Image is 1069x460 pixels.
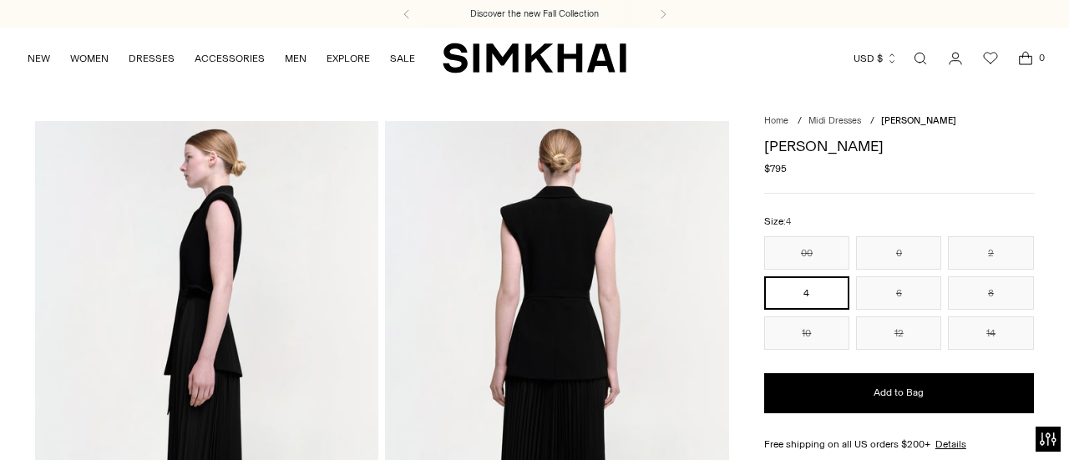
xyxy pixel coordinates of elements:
span: 4 [786,216,791,227]
button: 4 [764,276,849,310]
span: $795 [764,161,787,176]
a: Go to the account page [939,42,972,75]
div: / [798,114,802,129]
iframe: Sign Up via Text for Offers [13,397,168,447]
div: / [870,114,874,129]
a: EXPLORE [327,40,370,77]
a: SALE [390,40,415,77]
button: 0 [856,236,941,270]
button: 6 [856,276,941,310]
button: 14 [948,316,1033,350]
span: 0 [1034,50,1049,65]
a: Home [764,115,788,126]
a: Details [935,437,966,452]
h1: [PERSON_NAME] [764,139,1034,154]
button: 10 [764,316,849,350]
label: Size: [764,214,791,230]
a: MEN [285,40,307,77]
button: 8 [948,276,1033,310]
button: USD $ [854,40,898,77]
a: DRESSES [129,40,175,77]
span: [PERSON_NAME] [881,115,956,126]
a: NEW [28,40,50,77]
a: Discover the new Fall Collection [470,8,599,21]
a: WOMEN [70,40,109,77]
button: Add to Bag [764,373,1034,413]
nav: breadcrumbs [764,114,1034,129]
div: Free shipping on all US orders $200+ [764,437,1034,452]
span: Add to Bag [874,386,924,400]
button: 12 [856,316,941,350]
a: SIMKHAI [443,42,626,74]
button: 2 [948,236,1033,270]
a: Midi Dresses [808,115,861,126]
a: ACCESSORIES [195,40,265,77]
a: Wishlist [974,42,1007,75]
a: Open search modal [904,42,937,75]
a: Open cart modal [1009,42,1042,75]
button: 00 [764,236,849,270]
